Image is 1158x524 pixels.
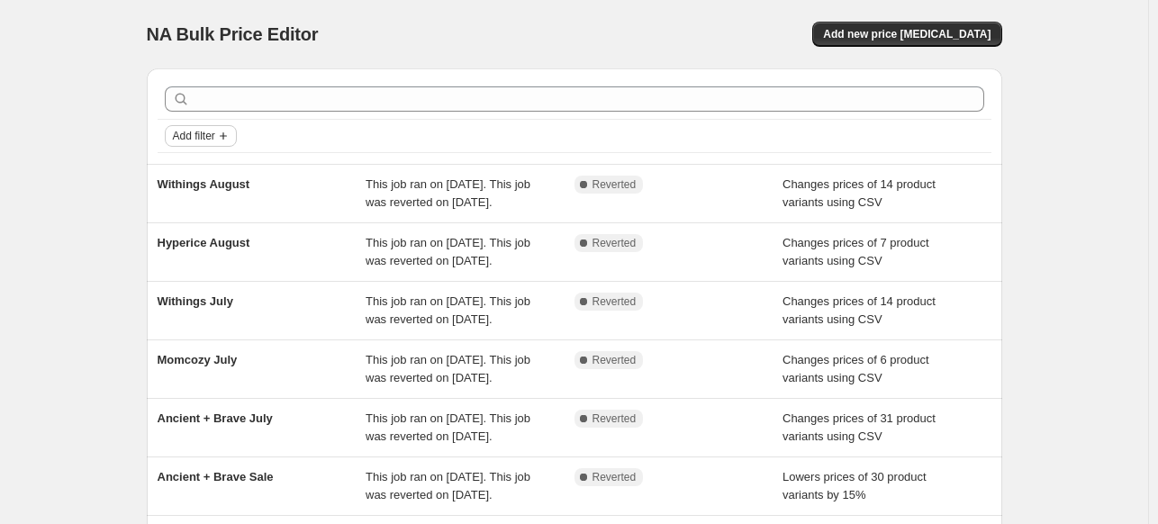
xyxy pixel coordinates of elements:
span: Changes prices of 7 product variants using CSV [783,236,929,267]
button: Add new price [MEDICAL_DATA] [812,22,1001,47]
span: Reverted [593,411,637,426]
span: Add new price [MEDICAL_DATA] [823,27,991,41]
span: This job ran on [DATE]. This job was reverted on [DATE]. [366,294,530,326]
span: Ancient + Brave Sale [158,470,274,483]
span: Reverted [593,294,637,309]
span: Lowers prices of 30 product variants by 15% [783,470,927,501]
span: Add filter [173,129,215,143]
span: This job ran on [DATE]. This job was reverted on [DATE]. [366,411,530,443]
span: This job ran on [DATE]. This job was reverted on [DATE]. [366,353,530,384]
span: Hyperice August [158,236,250,249]
span: This job ran on [DATE]. This job was reverted on [DATE]. [366,236,530,267]
span: Withings July [158,294,233,308]
span: NA Bulk Price Editor [147,24,319,44]
span: Reverted [593,236,637,250]
span: Ancient + Brave July [158,411,273,425]
button: Add filter [165,125,237,147]
span: Changes prices of 14 product variants using CSV [783,294,936,326]
span: Reverted [593,470,637,484]
span: Changes prices of 31 product variants using CSV [783,411,936,443]
span: Changes prices of 6 product variants using CSV [783,353,929,384]
span: Reverted [593,353,637,367]
span: This job ran on [DATE]. This job was reverted on [DATE]. [366,470,530,501]
span: Changes prices of 14 product variants using CSV [783,177,936,209]
span: Momcozy July [158,353,238,366]
span: This job ran on [DATE]. This job was reverted on [DATE]. [366,177,530,209]
span: Withings August [158,177,250,191]
span: Reverted [593,177,637,192]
